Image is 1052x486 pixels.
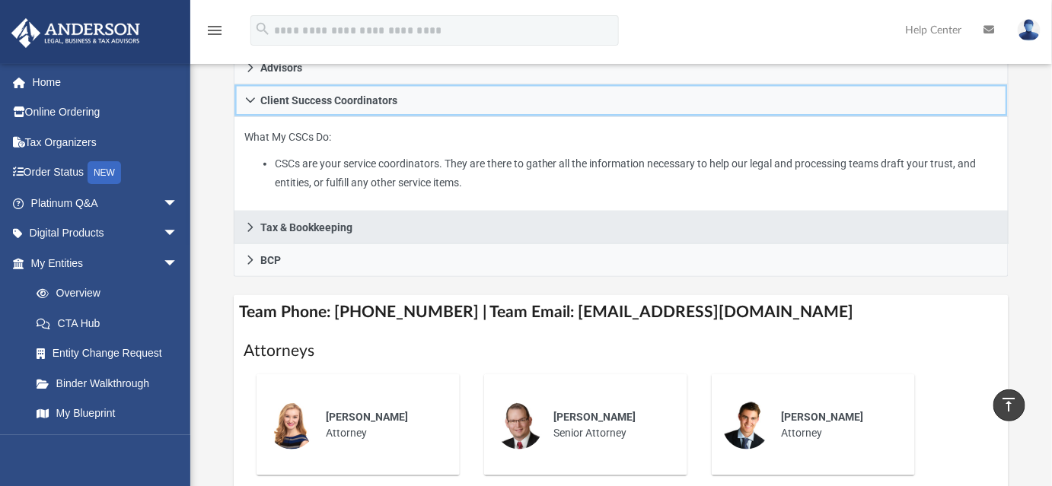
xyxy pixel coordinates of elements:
[261,255,282,265] span: BCP
[11,127,201,157] a: Tax Organizers
[7,18,145,48] img: Anderson Advisors Platinum Portal
[11,218,201,249] a: Digital Productsarrow_drop_down
[495,401,544,449] img: thumbnail
[11,248,201,278] a: My Entitiesarrow_drop_down
[254,21,271,37] i: search
[261,95,398,106] span: Client Success Coordinators
[21,308,201,338] a: CTA Hub
[244,340,999,362] h1: Attorneys
[771,399,904,452] div: Attorney
[206,21,224,40] i: menu
[554,411,636,423] span: [PERSON_NAME]
[245,128,998,192] p: What My CSCs Do:
[1018,19,1041,41] img: User Pic
[316,399,449,452] div: Attorney
[234,295,1009,329] h4: Team Phone: [PHONE_NUMBER] | Team Email: [EMAIL_ADDRESS][DOMAIN_NAME]
[88,161,121,184] div: NEW
[267,401,316,449] img: thumbnail
[11,97,201,128] a: Online Ordering
[21,399,193,429] a: My Blueprint
[782,411,864,423] span: [PERSON_NAME]
[11,67,201,97] a: Home
[327,411,409,423] span: [PERSON_NAME]
[163,188,193,219] span: arrow_drop_down
[21,428,201,459] a: Tax Due Dates
[234,244,1009,277] a: BCP
[206,29,224,40] a: menu
[163,218,193,249] span: arrow_drop_down
[163,248,193,279] span: arrow_drop_down
[234,84,1009,117] a: Client Success Coordinators
[11,157,201,189] a: Order StatusNEW
[1000,395,1019,414] i: vertical_align_top
[261,62,303,73] span: Advisors
[261,222,353,233] span: Tax & Bookkeeping
[21,338,201,369] a: Entity Change Request
[722,401,771,449] img: thumbnail
[234,52,1009,84] a: Advisors
[993,389,1025,421] a: vertical_align_top
[544,399,677,452] div: Senior Attorney
[21,278,201,309] a: Overview
[234,211,1009,244] a: Tax & Bookkeeping
[21,368,201,399] a: Binder Walkthrough
[11,188,201,218] a: Platinum Q&Aarrow_drop_down
[234,117,1009,211] div: Client Success Coordinators
[275,154,998,192] li: CSCs are your service coordinators. They are there to gather all the information necessary to hel...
